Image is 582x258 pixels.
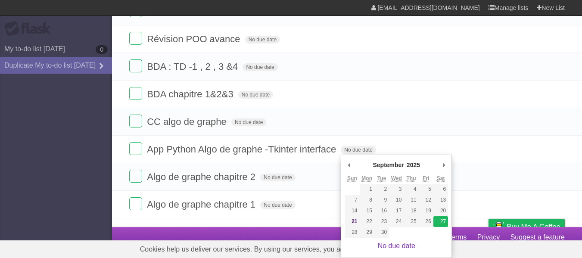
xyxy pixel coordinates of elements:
[360,227,374,238] button: 29
[345,227,359,238] button: 28
[96,45,108,54] b: 0
[231,118,266,126] span: No due date
[147,89,236,99] span: BDA chapitre 1&2&3
[147,144,338,155] span: App Python Algo de graphe -Tkinter interface
[372,159,405,171] div: September
[131,241,430,258] span: Cookies help us deliver our services. By using our services, you agree to our use of cookies.
[129,197,142,210] label: Done
[4,21,56,37] div: Flask
[448,229,467,246] a: Terms
[389,205,404,216] button: 17
[433,195,448,205] button: 13
[378,242,415,249] a: No due date
[345,216,359,227] button: 21
[238,91,273,99] span: No due date
[493,219,504,234] img: Buy me a coffee
[423,175,429,182] abbr: Friday
[404,216,418,227] button: 25
[489,219,565,235] a: Buy me a coffee
[360,205,374,216] button: 15
[389,184,404,195] button: 3
[407,175,416,182] abbr: Thursday
[147,34,242,44] span: Révision POO avance
[129,32,142,45] label: Done
[243,63,277,71] span: No due date
[245,36,280,44] span: No due date
[374,205,389,216] button: 16
[507,219,560,234] span: Buy me a coffee
[360,184,374,195] button: 1
[260,174,295,181] span: No due date
[347,175,357,182] abbr: Sunday
[477,229,500,246] a: Privacy
[129,170,142,183] label: Done
[433,184,448,195] button: 6
[374,184,389,195] button: 2
[147,116,229,127] span: CC algo de graphe
[439,159,448,171] button: Next Month
[389,195,404,205] button: 10
[345,205,359,216] button: 14
[360,216,374,227] button: 22
[360,195,374,205] button: 8
[391,175,402,182] abbr: Wednesday
[419,216,433,227] button: 26
[147,199,258,210] span: Algo de graphe chapitre 1
[374,227,389,238] button: 30
[147,171,258,182] span: Algo de graphe chapitre 2
[419,184,433,195] button: 5
[389,216,404,227] button: 24
[510,229,565,246] a: Suggest a feature
[419,195,433,205] button: 12
[129,142,142,155] label: Done
[419,205,433,216] button: 19
[374,216,389,227] button: 23
[404,184,418,195] button: 4
[341,146,376,154] span: No due date
[433,216,448,227] button: 27
[260,201,295,209] span: No due date
[129,59,142,72] label: Done
[345,159,353,171] button: Previous Month
[129,87,142,100] label: Done
[377,175,386,182] abbr: Tuesday
[361,175,372,182] abbr: Monday
[404,205,418,216] button: 18
[374,195,389,205] button: 9
[405,159,421,171] div: 2025
[345,195,359,205] button: 7
[147,61,240,72] span: BDA : TD -1 , 2 , 3 &4
[437,175,445,182] abbr: Saturday
[129,115,142,127] label: Done
[433,205,448,216] button: 20
[404,195,418,205] button: 11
